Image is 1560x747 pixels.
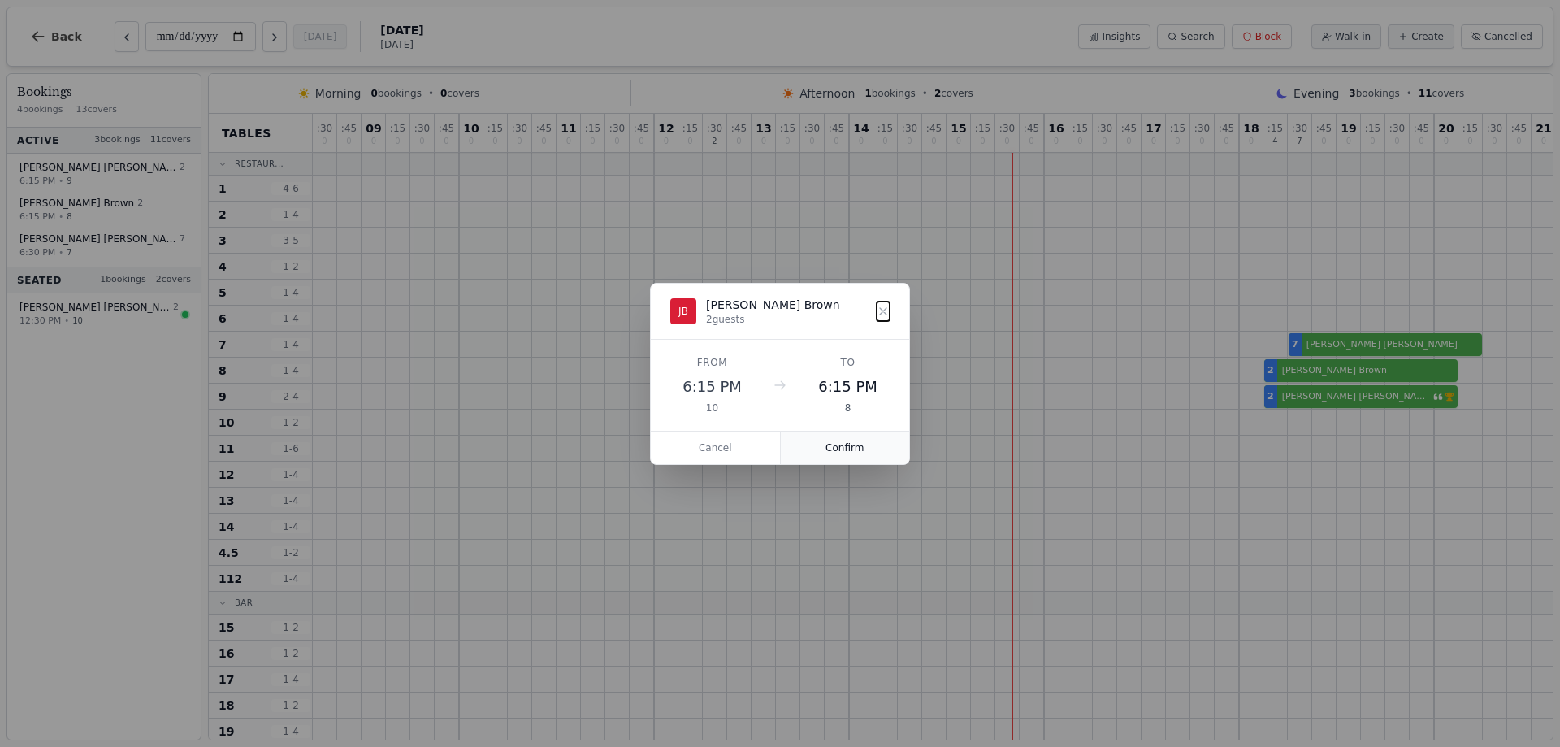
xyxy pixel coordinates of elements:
[781,432,910,464] button: Confirm
[806,376,890,398] div: 6:15 PM
[806,402,890,415] div: 8
[670,356,754,369] div: From
[651,432,781,464] button: Cancel
[806,356,890,369] div: To
[670,402,754,415] div: 10
[670,298,696,324] div: JB
[706,297,840,313] div: [PERSON_NAME] Brown
[670,376,754,398] div: 6:15 PM
[706,313,840,326] div: 2 guests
